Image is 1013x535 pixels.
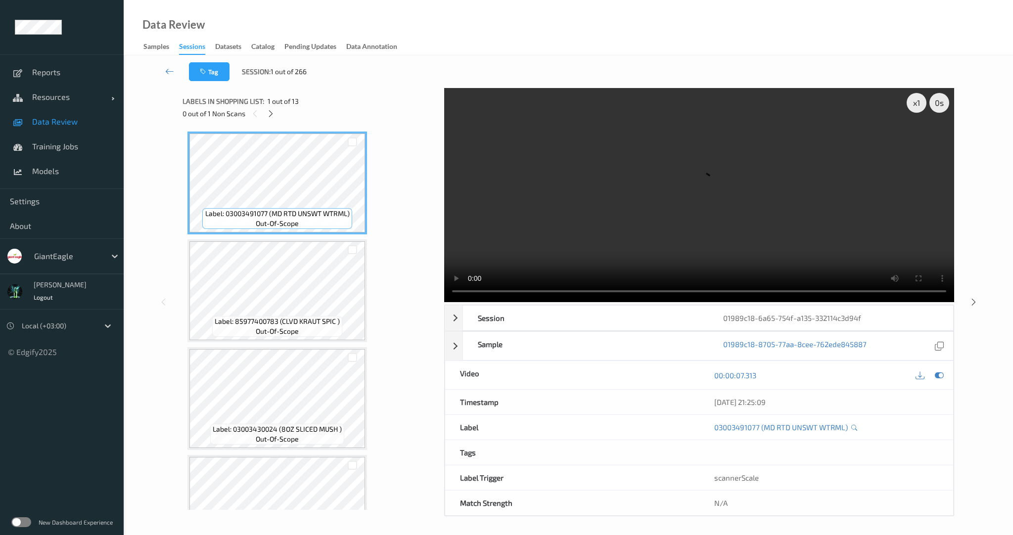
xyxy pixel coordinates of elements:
[445,390,699,414] div: Timestamp
[251,42,275,54] div: Catalog
[708,306,953,330] div: 01989c18-6a65-754f-a135-332114c3d94f
[445,305,954,331] div: Session01989c18-6a65-754f-a135-332114c3d94f
[189,62,230,81] button: Tag
[251,40,284,54] a: Catalog
[183,107,437,120] div: 0 out of 1 Non Scans
[143,42,169,54] div: Samples
[271,67,307,77] span: 1 out of 266
[445,361,699,389] div: Video
[907,93,926,113] div: x 1
[346,42,397,54] div: Data Annotation
[179,42,205,55] div: Sessions
[463,332,708,360] div: Sample
[284,42,336,54] div: Pending Updates
[346,40,407,54] a: Data Annotation
[142,20,205,30] div: Data Review
[205,209,350,219] span: Label: 03003491077 (MD RTD UNSWT WTRML)
[445,415,699,440] div: Label
[723,339,867,353] a: 01989c18-8705-77aa-8cee-762ede845887
[714,422,848,432] a: 03003491077 (MD RTD UNSWT WTRML)
[463,306,708,330] div: Session
[445,331,954,360] div: Sample01989c18-8705-77aa-8cee-762ede845887
[284,40,346,54] a: Pending Updates
[215,40,251,54] a: Datasets
[445,490,699,515] div: Match Strength
[445,465,699,490] div: Label Trigger
[143,40,179,54] a: Samples
[256,434,299,444] span: out-of-scope
[256,219,299,228] span: out-of-scope
[714,370,756,380] a: 00:00:07.313
[929,93,949,113] div: 0 s
[215,316,340,326] span: Label: 85977400783 (CLVD KRAUT SPIC )
[256,326,299,336] span: out-of-scope
[268,96,299,106] span: 1 out of 13
[699,465,953,490] div: scannerScale
[714,397,938,407] div: [DATE] 21:25:09
[445,440,699,465] div: Tags
[183,96,264,106] span: Labels in shopping list:
[213,424,342,434] span: Label: 03003430024 (8OZ SLICED MUSH )
[242,67,271,77] span: Session:
[179,40,215,55] a: Sessions
[699,490,953,515] div: N/A
[215,42,241,54] div: Datasets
